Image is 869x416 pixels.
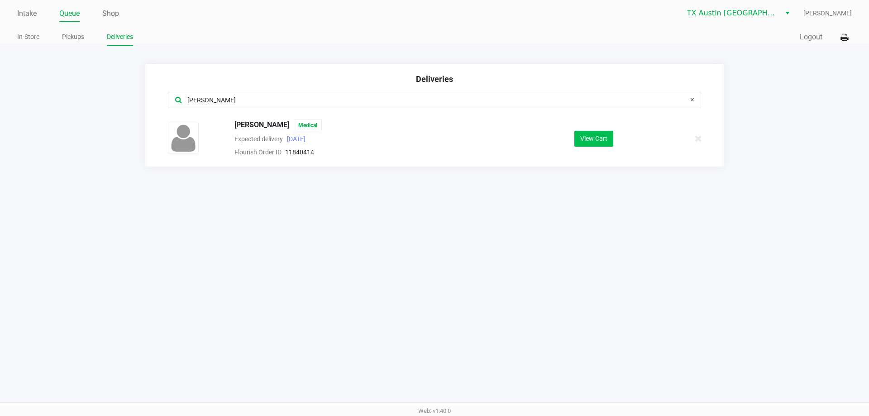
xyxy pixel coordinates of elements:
a: Deliveries [107,31,133,43]
a: Shop [102,7,119,20]
input: Search by Name or Order ID... [186,95,653,105]
button: Logout [800,32,822,43]
span: [DATE] [287,135,306,143]
span: [PERSON_NAME] [234,120,289,131]
span: Web: v1.40.0 [418,407,451,414]
span: Medical [294,120,322,131]
a: Pickups [62,31,84,43]
span: Deliveries [416,74,453,84]
span: [PERSON_NAME] [803,9,852,18]
button: Select [781,5,794,21]
span: Flourish Order ID [234,148,282,156]
span: TX Austin [GEOGRAPHIC_DATA] [687,8,775,19]
span: Expected delivery [234,135,283,143]
a: Queue [59,7,80,20]
button: View Cart [574,131,613,147]
span: 11840414 [285,148,314,156]
a: Intake [17,7,37,20]
a: In-Store [17,31,39,43]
